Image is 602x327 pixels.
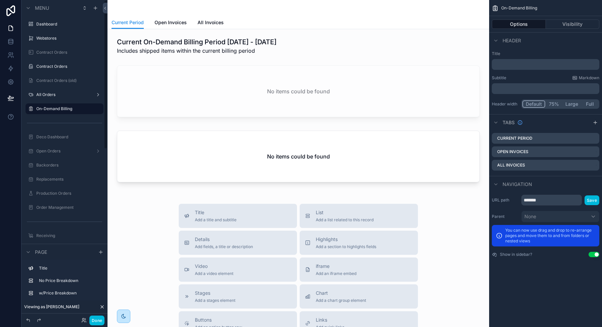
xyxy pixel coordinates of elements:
[316,236,376,243] span: Highlights
[524,213,536,220] span: None
[112,16,144,29] a: Current Period
[492,59,599,70] div: scrollable content
[36,162,99,168] label: Backorders
[503,181,532,188] span: Navigation
[545,100,562,108] button: 75%
[492,51,599,56] label: Title
[36,64,99,69] label: Contract Orders
[35,5,49,11] span: Menu
[497,162,525,168] label: All Invoices
[505,228,595,244] p: You can now use drag and drop to re-arrange pages and move them to and from folders or nested views
[316,317,344,323] span: Links
[36,191,99,196] label: Production Orders
[39,278,98,283] label: No Price Breakdown
[581,100,598,108] button: Full
[36,205,99,210] label: Order Management
[36,78,99,83] label: Contract Orders (old)
[112,19,144,26] span: Current Period
[492,214,519,219] label: Parent
[497,149,528,154] label: Open Invoices
[179,231,297,255] button: DetailsAdd fields, a title or description
[316,271,356,276] span: Add an iframe embed
[300,284,418,309] button: ChartAdd a chart group element
[36,92,90,97] label: All Orders
[39,290,98,296] label: w/Price Breakdown
[179,284,297,309] button: StagesAdd a stages element
[316,263,356,270] span: iframe
[155,16,187,30] a: Open Invoices
[316,209,374,216] span: List
[36,134,99,140] label: Deco Dashboard
[195,217,236,223] span: Add a title and subtitle
[195,263,233,270] span: Video
[198,19,224,26] span: All Invoices
[492,75,506,81] label: Subtitle
[36,233,99,238] label: Receiving
[501,5,537,11] span: On-Demand Billing
[39,266,98,271] label: Title
[195,244,253,249] span: Add fields, a title or description
[300,231,418,255] button: HighlightsAdd a section to highlights fields
[24,304,79,310] span: Viewing as [PERSON_NAME]
[500,252,532,257] label: Show in sidebar?
[179,204,297,228] button: TitleAdd a title and subtitle
[492,197,519,203] label: URL path
[546,19,600,29] button: Visibility
[316,244,376,249] span: Add a section to highlights fields
[503,119,515,126] span: Tabs
[572,75,599,81] a: Markdown
[36,106,99,111] label: On-Demand Billing
[316,298,366,303] span: Add a chart group element
[36,21,99,27] label: Dashboard
[300,258,418,282] button: iframeAdd an iframe embed
[497,136,532,141] label: Current Period
[21,260,107,305] div: scrollable content
[562,100,581,108] button: Large
[195,209,236,216] span: Title
[579,75,599,81] span: Markdown
[492,83,599,94] div: scrollable content
[195,290,235,296] span: Stages
[36,177,99,182] label: Replacements
[316,217,374,223] span: Add a list related to this record
[155,19,187,26] span: Open Invoices
[89,316,104,325] button: Done
[35,249,47,255] span: Page
[36,36,99,41] label: Webstores
[492,101,519,107] label: Header width
[585,195,599,205] button: Save
[195,317,242,323] span: Buttons
[195,236,253,243] span: Details
[198,16,224,30] a: All Invoices
[300,204,418,228] button: ListAdd a list related to this record
[503,37,521,44] span: Header
[521,211,599,222] button: None
[492,19,546,29] button: Options
[36,50,99,55] label: Contract Orders
[195,271,233,276] span: Add a video element
[195,298,235,303] span: Add a stages element
[36,148,90,154] label: Open Orders
[179,258,297,282] button: VideoAdd a video element
[522,100,545,108] button: Default
[316,290,366,296] span: Chart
